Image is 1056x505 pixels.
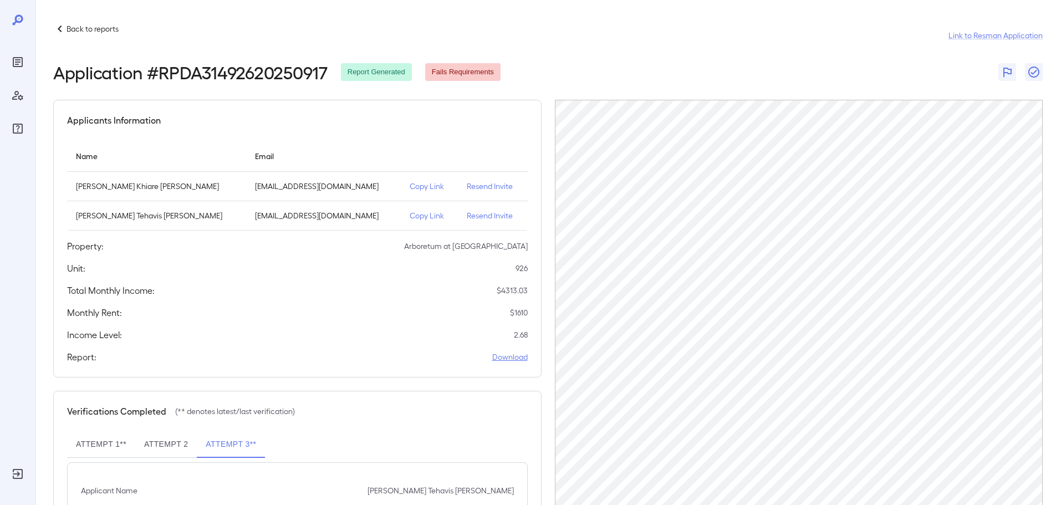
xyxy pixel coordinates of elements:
[368,485,514,496] p: [PERSON_NAME] Tehavis [PERSON_NAME]
[67,23,119,34] p: Back to reports
[948,30,1043,41] a: Link to Resman Application
[255,181,392,192] p: [EMAIL_ADDRESS][DOMAIN_NAME]
[998,63,1016,81] button: Flag Report
[67,239,104,253] h5: Property:
[76,210,237,221] p: [PERSON_NAME] Tehavis [PERSON_NAME]
[53,62,328,82] h2: Application # RPDA31492620250917
[67,140,528,231] table: simple table
[246,140,401,172] th: Email
[67,405,166,418] h5: Verifications Completed
[514,329,528,340] p: 2.68
[510,307,528,318] p: $ 1610
[9,120,27,137] div: FAQ
[197,431,265,458] button: Attempt 3**
[76,181,237,192] p: [PERSON_NAME] Khiare [PERSON_NAME]
[467,210,519,221] p: Resend Invite
[255,210,392,221] p: [EMAIL_ADDRESS][DOMAIN_NAME]
[9,465,27,483] div: Log Out
[497,285,528,296] p: $ 4313.03
[67,284,155,297] h5: Total Monthly Income:
[410,181,449,192] p: Copy Link
[175,406,295,417] p: (** denotes latest/last verification)
[9,86,27,104] div: Manage Users
[467,181,519,192] p: Resend Invite
[67,114,161,127] h5: Applicants Information
[410,210,449,221] p: Copy Link
[67,140,246,172] th: Name
[67,328,122,341] h5: Income Level:
[67,350,96,364] h5: Report:
[67,262,85,275] h5: Unit:
[67,306,122,319] h5: Monthly Rent:
[135,431,197,458] button: Attempt 2
[492,351,528,363] a: Download
[9,53,27,71] div: Reports
[81,485,137,496] p: Applicant Name
[404,241,528,252] p: Arboretum at [GEOGRAPHIC_DATA]
[67,431,135,458] button: Attempt 1**
[1025,63,1043,81] button: Close Report
[341,67,412,78] span: Report Generated
[425,67,501,78] span: Fails Requirements
[516,263,528,274] p: 926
